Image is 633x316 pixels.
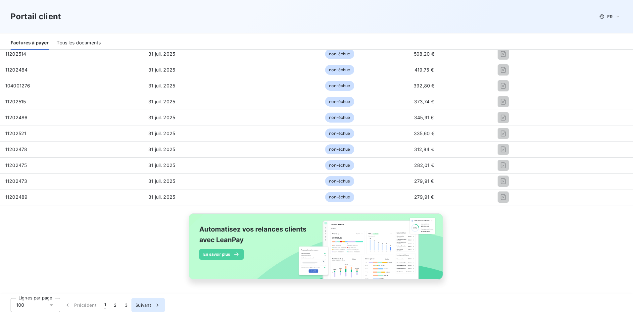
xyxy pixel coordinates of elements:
span: 1 [104,302,106,308]
div: Tous les documents [57,36,101,50]
span: 11202484 [5,67,27,73]
span: 312,84 € [414,146,434,152]
span: 100 [16,302,24,308]
span: 31 juil. 2025 [148,99,175,104]
span: 373,74 € [414,99,434,104]
span: 392,80 € [414,83,434,88]
span: 419,75 € [414,67,434,73]
span: 31 juil. 2025 [148,194,175,200]
span: 31 juil. 2025 [148,178,175,184]
span: non-échue [325,65,354,75]
span: 31 juil. 2025 [148,115,175,120]
button: 3 [121,298,131,312]
span: non-échue [325,192,354,202]
span: 11202515 [5,99,26,104]
span: 11202478 [5,146,27,152]
span: FR [607,14,612,19]
span: 11202475 [5,162,27,168]
div: Factures à payer [11,36,49,50]
span: 31 juil. 2025 [148,146,175,152]
span: non-échue [325,81,354,91]
span: non-échue [325,49,354,59]
img: banner [183,209,450,291]
span: non-échue [325,97,354,107]
span: 335,60 € [414,131,434,136]
span: 31 juil. 2025 [148,131,175,136]
button: Suivant [131,298,165,312]
button: 1 [100,298,110,312]
span: 31 juil. 2025 [148,67,175,73]
span: non-échue [325,113,354,123]
span: 31 juil. 2025 [148,51,175,57]
span: 31 juil. 2025 [148,162,175,168]
span: 279,91 € [414,194,434,200]
h3: Portail client [11,11,61,23]
span: 11202473 [5,178,27,184]
span: non-échue [325,160,354,170]
span: 11202521 [5,131,26,136]
span: non-échue [325,129,354,138]
span: 11202514 [5,51,26,57]
span: 282,01 € [414,162,434,168]
span: non-échue [325,176,354,186]
span: 31 juil. 2025 [148,83,175,88]
button: Précédent [60,298,100,312]
span: 11202489 [5,194,27,200]
span: non-échue [325,144,354,154]
span: 279,91 € [414,178,434,184]
span: 104001276 [5,83,30,88]
span: 345,91 € [414,115,434,120]
span: 11202486 [5,115,27,120]
button: 2 [110,298,121,312]
span: 508,20 € [414,51,434,57]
